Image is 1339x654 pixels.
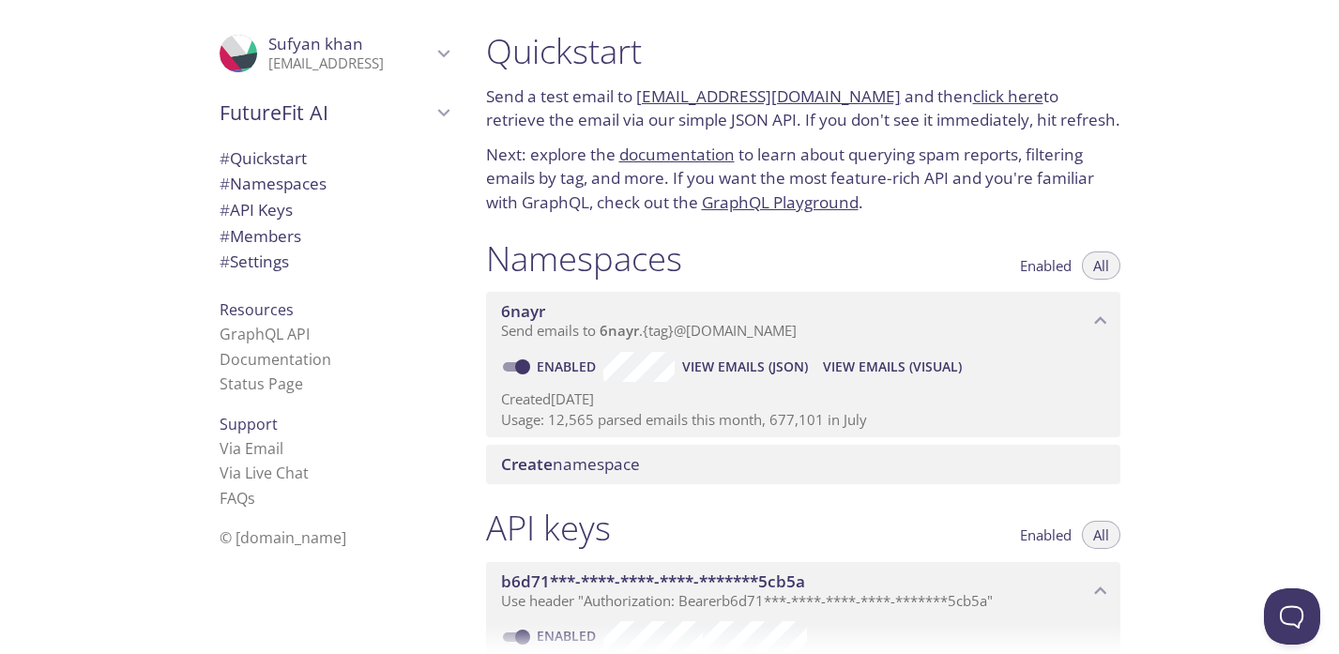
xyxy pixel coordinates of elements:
[486,445,1120,484] div: Create namespace
[220,99,432,126] span: FutureFit AI
[220,463,309,483] a: Via Live Chat
[205,23,464,84] div: Sufyan khan
[486,237,682,280] h1: Namespaces
[248,488,255,509] span: s
[220,527,346,548] span: © [DOMAIN_NAME]
[220,414,278,434] span: Support
[220,251,230,272] span: #
[619,144,735,165] a: documentation
[205,88,464,137] div: FutureFit AI
[220,488,255,509] a: FAQ
[205,249,464,275] div: Team Settings
[220,349,331,370] a: Documentation
[501,300,545,322] span: 6nayr
[220,199,230,221] span: #
[501,453,640,475] span: namespace
[823,356,962,378] span: View Emails (Visual)
[486,292,1120,350] div: 6nayr namespace
[220,225,301,247] span: Members
[220,438,283,459] a: Via Email
[220,299,294,320] span: Resources
[486,507,611,549] h1: API keys
[220,147,230,169] span: #
[486,143,1120,215] p: Next: explore the to learn about querying spam reports, filtering emails by tag, and more. If you...
[600,321,639,340] span: 6nayr
[486,84,1120,132] p: Send a test email to and then to retrieve the email via our simple JSON API. If you don't see it ...
[220,173,230,194] span: #
[815,352,969,382] button: View Emails (Visual)
[501,453,553,475] span: Create
[702,191,859,213] a: GraphQL Playground
[501,389,1105,409] p: Created [DATE]
[268,33,363,54] span: Sufyan khan
[1082,521,1120,549] button: All
[1264,588,1320,645] iframe: Help Scout Beacon - Open
[205,145,464,172] div: Quickstart
[220,147,307,169] span: Quickstart
[268,54,432,73] p: [EMAIL_ADDRESS]
[1009,521,1083,549] button: Enabled
[205,197,464,223] div: API Keys
[534,357,603,375] a: Enabled
[220,225,230,247] span: #
[675,352,815,382] button: View Emails (JSON)
[220,173,327,194] span: Namespaces
[220,373,303,394] a: Status Page
[205,223,464,250] div: Members
[205,171,464,197] div: Namespaces
[220,324,310,344] a: GraphQL API
[220,199,293,221] span: API Keys
[682,356,808,378] span: View Emails (JSON)
[486,30,1120,72] h1: Quickstart
[636,85,901,107] a: [EMAIL_ADDRESS][DOMAIN_NAME]
[1082,251,1120,280] button: All
[501,410,1105,430] p: Usage: 12,565 parsed emails this month, 677,101 in July
[1009,251,1083,280] button: Enabled
[501,321,797,340] span: Send emails to . {tag} @[DOMAIN_NAME]
[973,85,1043,107] a: click here
[220,251,289,272] span: Settings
